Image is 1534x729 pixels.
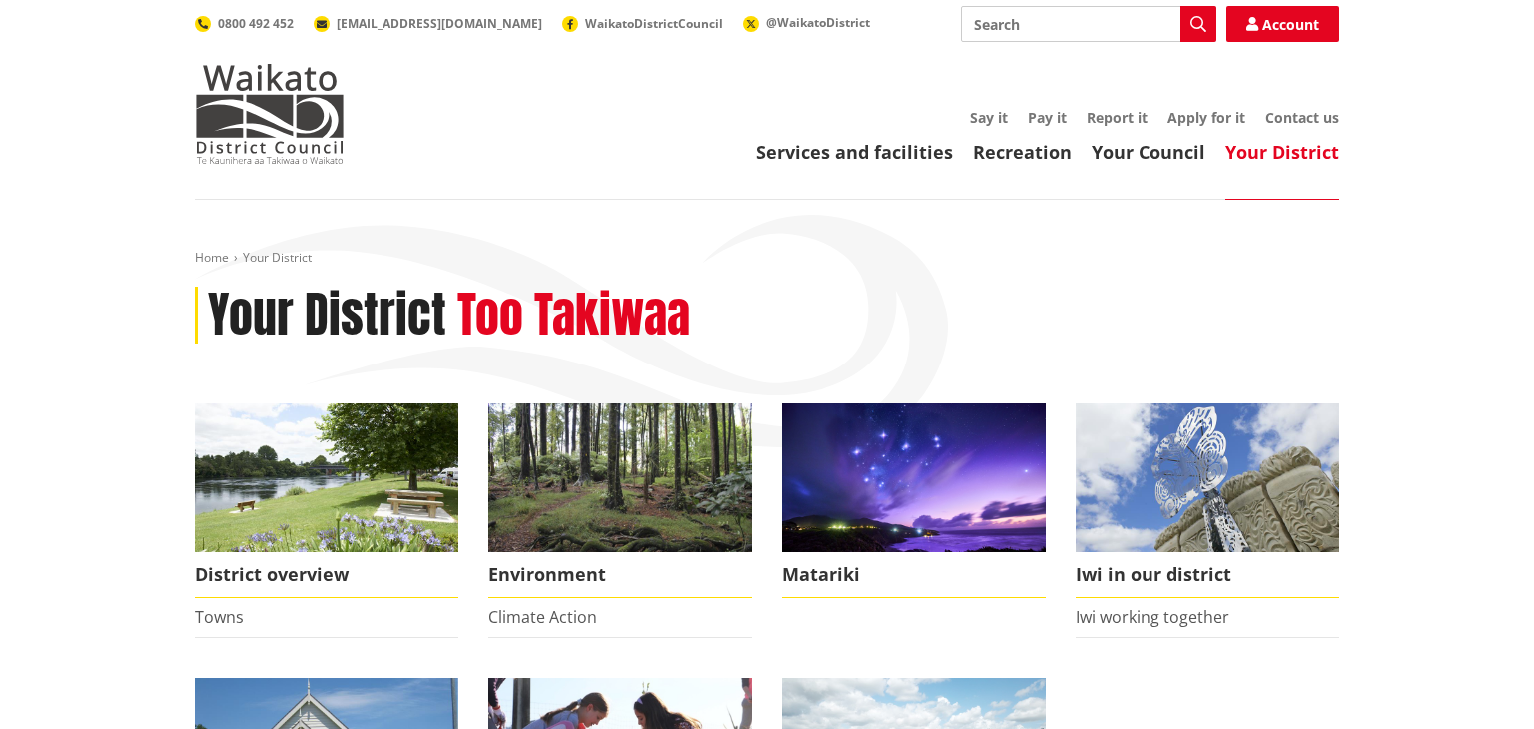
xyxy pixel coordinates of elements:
[488,403,752,552] img: biodiversity- Wright's Bush_16x9 crop
[208,287,446,345] h1: Your District
[1092,140,1205,164] a: Your Council
[1225,140,1339,164] a: Your District
[766,14,870,31] span: @WaikatoDistrict
[756,140,953,164] a: Services and facilities
[488,606,597,628] a: Climate Action
[743,14,870,31] a: @WaikatoDistrict
[782,403,1046,552] img: Matariki over Whiaangaroa
[970,108,1008,127] a: Say it
[195,552,458,598] span: District overview
[973,140,1072,164] a: Recreation
[1265,108,1339,127] a: Contact us
[1076,403,1339,598] a: Turangawaewae Ngaruawahia Iwi in our district
[488,552,752,598] span: Environment
[1028,108,1067,127] a: Pay it
[195,64,345,164] img: Waikato District Council - Te Kaunihera aa Takiwaa o Waikato
[195,250,1339,267] nav: breadcrumb
[1167,108,1245,127] a: Apply for it
[488,403,752,598] a: Environment
[195,403,458,598] a: Ngaruawahia 0015 District overview
[218,15,294,32] span: 0800 492 452
[195,606,244,628] a: Towns
[195,403,458,552] img: Ngaruawahia 0015
[782,403,1046,598] a: Matariki
[585,15,723,32] span: WaikatoDistrictCouncil
[1076,552,1339,598] span: Iwi in our district
[243,249,312,266] span: Your District
[457,287,690,345] h2: Too Takiwaa
[314,15,542,32] a: [EMAIL_ADDRESS][DOMAIN_NAME]
[961,6,1216,42] input: Search input
[1087,108,1148,127] a: Report it
[1226,6,1339,42] a: Account
[1076,606,1229,628] a: Iwi working together
[782,552,1046,598] span: Matariki
[337,15,542,32] span: [EMAIL_ADDRESS][DOMAIN_NAME]
[195,249,229,266] a: Home
[1076,403,1339,552] img: Turangawaewae Ngaruawahia
[195,15,294,32] a: 0800 492 452
[562,15,723,32] a: WaikatoDistrictCouncil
